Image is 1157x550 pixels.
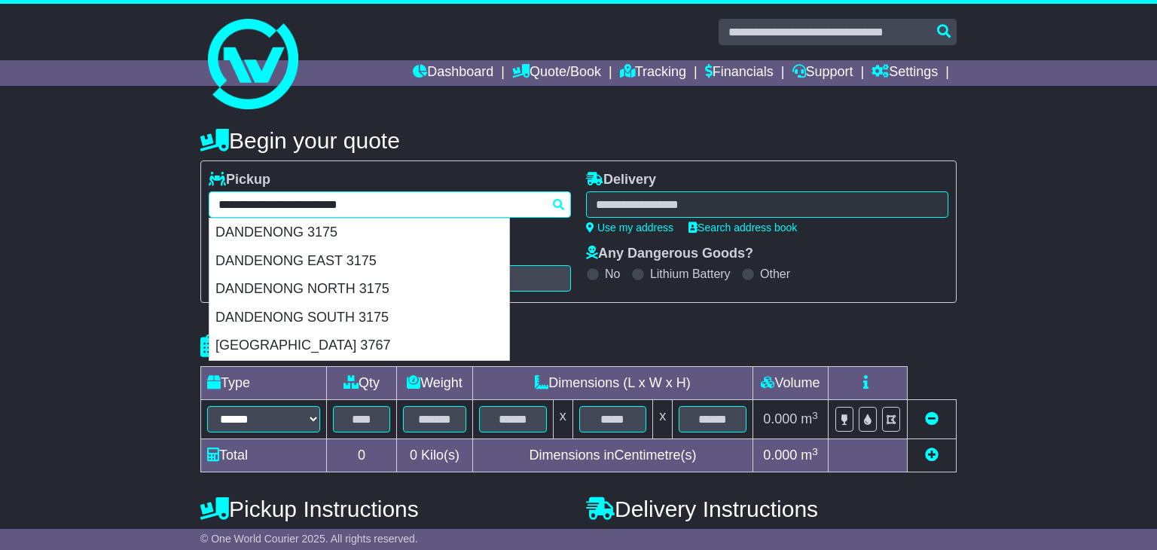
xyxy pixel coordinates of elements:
span: 0 [410,448,417,463]
a: Search address book [688,222,797,234]
td: Weight [397,367,473,400]
td: Total [201,439,327,472]
label: Lithium Battery [650,267,731,281]
a: Quote/Book [512,60,601,86]
td: Volume [753,367,828,400]
h4: Delivery Instructions [586,497,957,521]
span: © One World Courier 2025. All rights reserved. [200,533,418,545]
a: Tracking [620,60,686,86]
div: DANDENONG EAST 3175 [209,247,509,276]
label: Pickup [209,172,270,188]
span: 0.000 [763,448,797,463]
td: Dimensions in Centimetre(s) [472,439,753,472]
label: No [605,267,620,281]
span: m [801,448,818,463]
td: Type [201,367,327,400]
a: Dashboard [413,60,493,86]
a: Settings [872,60,938,86]
div: DANDENONG NORTH 3175 [209,275,509,304]
h4: Pickup Instructions [200,497,571,521]
a: Add new item [925,448,939,463]
h4: Package details | [200,334,389,359]
label: Any Dangerous Goods? [586,246,753,262]
a: Use my address [586,222,673,234]
td: Kilo(s) [397,439,473,472]
td: x [553,400,572,439]
div: DANDENONG 3175 [209,218,509,247]
td: Dimensions (L x W x H) [472,367,753,400]
a: Support [792,60,853,86]
span: 0.000 [763,411,797,426]
span: m [801,411,818,426]
td: 0 [327,439,397,472]
sup: 3 [812,410,818,421]
td: x [653,400,673,439]
h4: Begin your quote [200,128,957,153]
a: Remove this item [925,411,939,426]
typeahead: Please provide city [209,191,571,218]
div: DANDENONG SOUTH 3175 [209,304,509,332]
sup: 3 [812,446,818,457]
div: [GEOGRAPHIC_DATA] 3767 [209,332,509,360]
label: Delivery [586,172,656,188]
a: Financials [705,60,774,86]
label: Other [760,267,790,281]
td: Qty [327,367,397,400]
